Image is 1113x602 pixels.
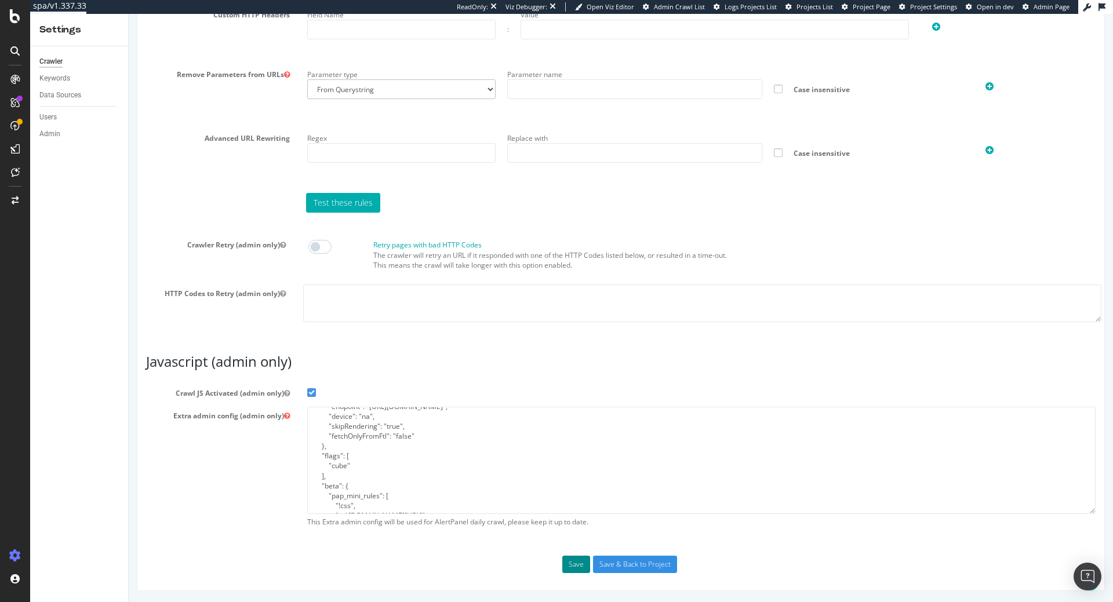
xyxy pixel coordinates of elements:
[654,2,705,11] span: Admin Crawl List
[725,2,777,11] span: Logs Projects List
[910,2,957,11] span: Project Settings
[379,10,380,20] div: :
[9,393,170,407] label: Extra admin config (admin only)
[39,111,57,123] div: Users
[899,2,957,12] a: Project Settings
[714,2,777,12] a: Logs Projects List
[17,340,967,355] h3: Javascript (admin only)
[3,271,166,284] label: HTTP Codes to Retry (admin only)
[1074,563,1101,590] div: Open Intercom Messenger
[9,374,170,384] span: Crawl JS Activated (admin only)
[434,542,461,559] button: Save
[179,503,967,513] span: This Extra admin config will be used for AlertPanel daily crawl, please keep it up to date.
[1023,2,1070,12] a: Admin Page
[39,72,70,85] div: Keywords
[177,179,252,199] a: Test these rules
[39,89,81,101] div: Data Sources
[643,2,705,12] a: Admin Crawl List
[966,2,1014,12] a: Open in dev
[842,2,890,12] a: Project Page
[587,2,634,11] span: Open Viz Editor
[39,56,120,68] a: Crawler
[656,71,828,81] span: Case insensitive
[505,2,547,12] div: Viz Debugger:
[853,2,890,11] span: Project Page
[379,52,434,65] label: Parameter name
[457,2,488,12] div: ReadOnly:
[39,23,119,37] div: Settings
[39,72,120,85] a: Keywords
[796,2,833,11] span: Projects List
[464,542,548,559] input: Save & Back to Project
[39,128,60,140] div: Admin
[785,2,833,12] a: Projects List
[155,374,161,384] button: Crawl JS Activated (admin only)
[656,134,828,144] span: Case insensitive
[179,393,967,500] textarea: { "ftl": { "websiteID": "4GW4OZ", "token": "G34xuBZ27xL3oEqb0ZB38ILh5EEsa0TO", "userAgent": "boti...
[39,128,120,140] a: Admin
[3,222,166,236] label: Crawler Retry (admin only)
[575,2,634,12] a: Open Viz Editor
[151,275,157,284] button: HTTP Codes to Retry (admin only)
[9,52,170,65] label: Remove Parameters from URLs
[379,115,419,129] label: Replace with
[39,56,63,68] div: Crawler
[245,226,353,236] label: Retry pages with bad HTTP Codes
[39,89,120,101] a: Data Sources
[179,52,229,65] label: Parameter type
[245,236,973,256] p: The crawler will retry an URL if it responded with one of the HTTP Codes listed below, or resulte...
[9,115,170,129] label: Advanced URL Rewriting
[39,111,120,123] a: Users
[151,226,157,236] button: Crawler Retry (admin only)
[1034,2,1070,11] span: Admin Page
[179,115,198,129] label: Regex
[977,2,1014,11] span: Open in dev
